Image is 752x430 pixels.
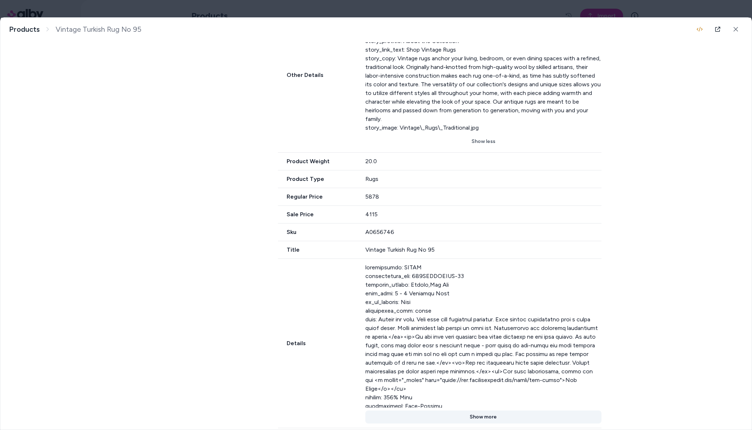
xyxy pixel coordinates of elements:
[56,25,142,34] span: Vintage Turkish Rug No 95
[365,2,601,132] div: title_variations: ['Default Title'] breadcrumb: Rugs, Vintage Rugs story_link_url: [URL][DOMAIN_N...
[9,25,40,34] a: Products
[278,210,357,219] span: Sale Price
[278,175,357,183] span: Product Type
[9,25,142,34] nav: breadcrumb
[365,411,601,424] button: Show more
[365,246,601,254] div: Vintage Turkish Rug No 95
[365,210,601,219] div: 4115
[365,192,601,201] div: 5878
[278,71,357,79] span: Other Details
[278,228,357,236] span: Sku
[278,339,357,348] span: Details
[365,263,601,408] div: loremipsumdo: SITAM consectetura_eli: 689SEDDOEIUS-33 temporin_utlabo: Etdolo,Mag Ali enim_admi: ...
[365,135,601,148] button: Show less
[278,192,357,201] span: Regular Price
[278,246,357,254] span: Title
[365,175,601,183] div: Rugs
[365,228,601,236] div: A0656746
[278,157,357,166] span: Product Weight
[365,157,601,166] div: 20.0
